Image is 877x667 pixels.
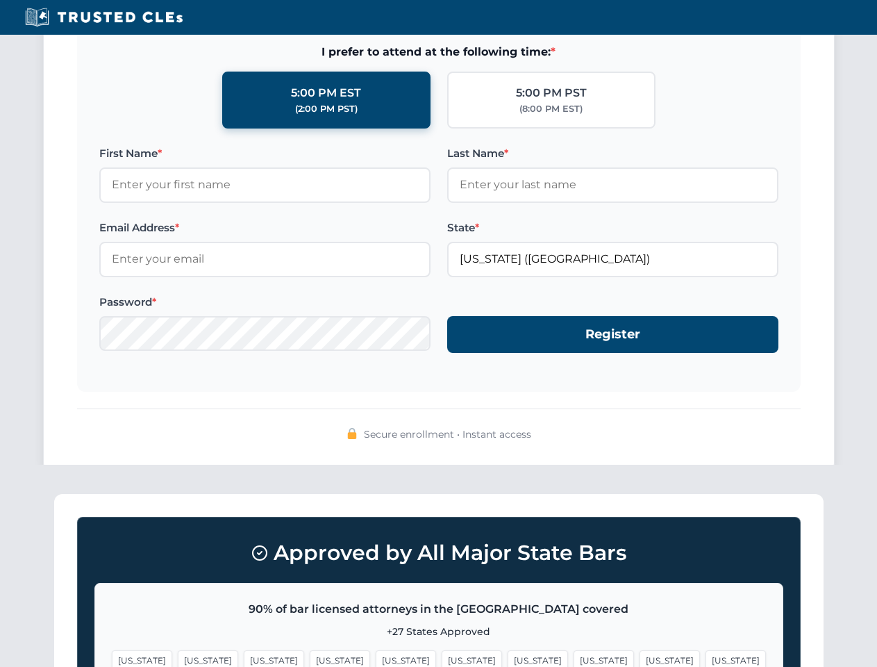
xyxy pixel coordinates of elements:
[447,242,778,277] input: Florida (FL)
[519,102,583,116] div: (8:00 PM EST)
[99,167,431,202] input: Enter your first name
[99,220,431,236] label: Email Address
[447,145,778,162] label: Last Name
[447,316,778,353] button: Register
[364,427,531,442] span: Secure enrollment • Instant access
[99,145,431,162] label: First Name
[94,534,783,572] h3: Approved by All Major State Bars
[447,167,778,202] input: Enter your last name
[21,7,187,28] img: Trusted CLEs
[291,84,361,102] div: 5:00 PM EST
[99,43,778,61] span: I prefer to attend at the following time:
[346,428,358,439] img: 🔒
[516,84,587,102] div: 5:00 PM PST
[447,220,778,236] label: State
[112,624,766,639] p: +27 States Approved
[112,600,766,618] p: 90% of bar licensed attorneys in the [GEOGRAPHIC_DATA] covered
[99,242,431,277] input: Enter your email
[99,294,431,311] label: Password
[295,102,358,116] div: (2:00 PM PST)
